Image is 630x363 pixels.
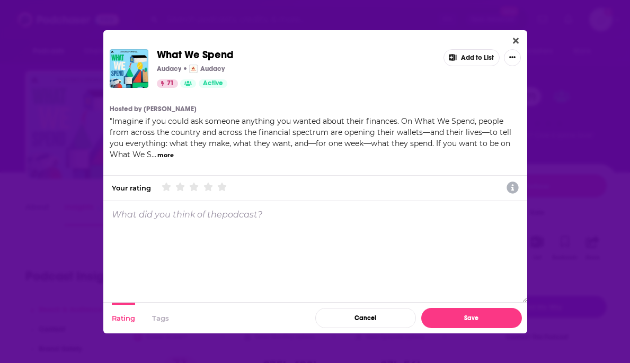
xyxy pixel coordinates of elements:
[421,308,522,328] button: Save
[200,65,225,73] p: Audacy
[112,184,151,192] div: Your rating
[167,78,174,89] span: 71
[152,303,169,333] button: Tags
[199,79,227,88] a: Active
[189,65,198,73] img: Audacy
[157,48,234,61] span: What We Spend
[112,210,262,220] p: What did you think of the podcast ?
[157,151,174,160] button: more
[509,34,523,48] button: Close
[110,49,148,88] img: What We Spend
[112,303,135,333] button: Rating
[110,116,511,159] span: Imagine if you could ask someone anything you wanted about their finances. On What We Spend, peop...
[110,105,141,113] h4: Hosted by
[203,78,223,89] span: Active
[152,150,156,159] span: ...
[157,65,181,73] p: Audacy
[157,49,234,61] a: What We Spend
[110,116,511,159] span: "
[443,49,500,66] button: Add to List
[189,65,225,73] a: AudacyAudacy
[157,79,178,88] a: 71
[144,105,197,113] a: [PERSON_NAME]
[507,180,518,195] a: Show additional information
[315,308,416,328] button: Cancel
[504,49,521,66] button: Show More Button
